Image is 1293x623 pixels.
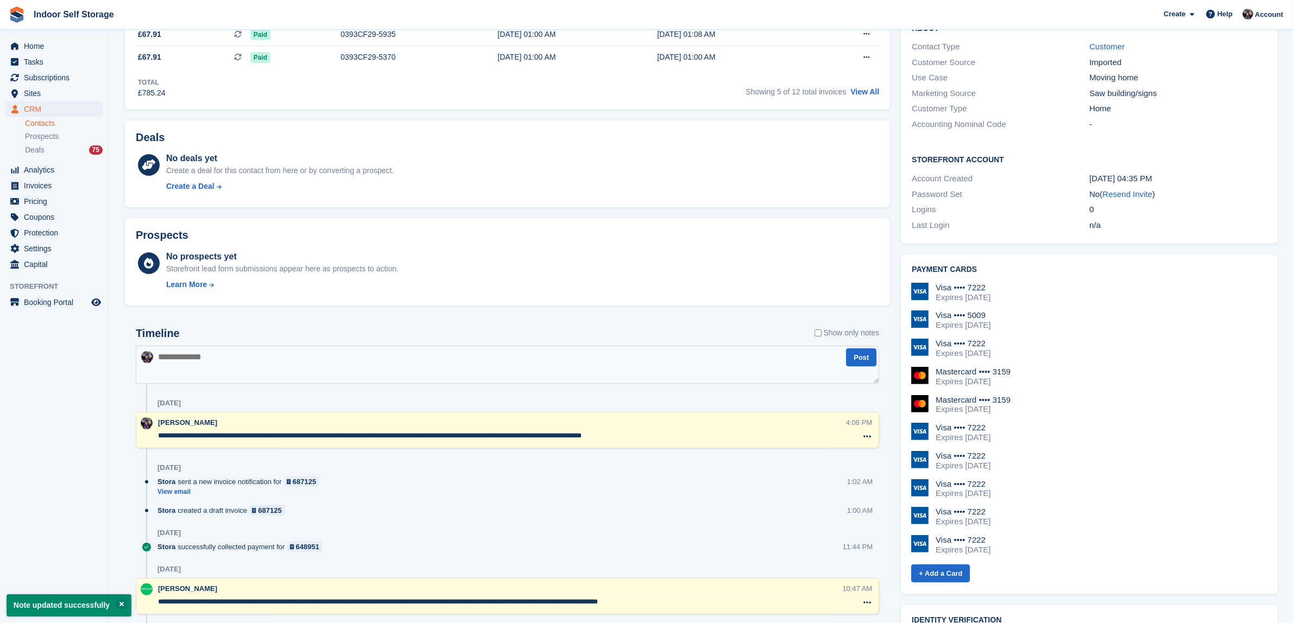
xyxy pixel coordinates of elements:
a: menu [5,295,103,310]
a: Create a Deal [166,181,394,192]
span: Booking Portal [24,295,89,310]
a: menu [5,194,103,209]
span: Account [1255,9,1283,20]
a: Learn More [166,279,399,290]
div: No prospects yet [166,250,399,263]
a: menu [5,86,103,101]
a: Indoor Self Storage [29,5,118,23]
a: menu [5,70,103,85]
span: Tasks [24,54,89,69]
img: Sandra Pomeroy [141,417,153,429]
div: 0393CF29-5935 [340,29,497,40]
div: 0 [1089,204,1267,216]
div: 11:44 PM [843,542,873,552]
span: Stora [157,542,175,552]
input: Show only notes [815,327,822,339]
a: Contacts [25,118,103,129]
div: Visa •••• 7222 [936,423,991,433]
div: Mastercard •••• 3159 [936,367,1011,377]
div: successfully collected payment for [157,542,327,552]
div: [DATE] [157,399,181,408]
div: Visa •••• 7222 [936,479,991,489]
a: + Add a Card [911,564,970,582]
h2: Payment cards [912,265,1267,274]
div: Create a Deal [166,181,215,192]
div: £785.24 [138,87,166,99]
div: Accounting Nominal Code [912,118,1089,131]
div: Expires [DATE] [936,517,991,526]
span: Storefront [10,281,108,292]
div: - [1089,118,1267,131]
div: 75 [89,145,103,155]
div: 4:08 PM [846,417,872,428]
div: Expires [DATE] [936,348,991,358]
span: Deals [25,145,45,155]
img: stora-icon-8386f47178a22dfd0bd8f6a31ec36ba5ce8667c1dd55bd0f319d3a0aa187defe.svg [9,7,25,23]
span: Pricing [24,194,89,209]
div: Expires [DATE] [936,545,991,555]
div: Visa •••• 7222 [936,535,991,545]
div: 10:47 AM [842,583,872,594]
a: View All [850,87,879,96]
div: Visa •••• 7222 [936,451,991,461]
h2: Timeline [136,327,180,340]
div: Visa •••• 7222 [936,507,991,517]
div: Expires [DATE] [936,320,991,330]
a: menu [5,225,103,240]
div: Saw building/signs [1089,87,1267,100]
a: menu [5,209,103,225]
div: 1:02 AM [847,476,873,487]
span: Paid [250,29,270,40]
div: sent a new invoice notification for [157,476,324,487]
a: menu [5,257,103,272]
div: Expires [DATE] [936,433,991,442]
div: 648951 [296,542,319,552]
div: Imported [1089,56,1267,69]
div: n/a [1089,219,1267,232]
div: No deals yet [166,152,394,165]
img: Visa Logo [911,535,929,552]
div: Logins [912,204,1089,216]
a: Deals 75 [25,144,103,156]
div: Marketing Source [912,87,1089,100]
span: [PERSON_NAME] [158,418,217,427]
div: [DATE] 04:35 PM [1089,173,1267,185]
a: 687125 [284,476,319,487]
span: Invoices [24,178,89,193]
img: Helen Nicholls [141,583,153,595]
div: Customer Type [912,103,1089,115]
span: Home [24,39,89,54]
h2: Storefront Account [912,154,1267,164]
div: Expires [DATE] [936,404,1011,414]
label: Show only notes [815,327,880,339]
span: Stora [157,505,175,516]
div: Total [138,78,166,87]
img: Visa Logo [911,451,929,468]
a: 648951 [287,542,323,552]
div: Expires [DATE] [936,293,991,302]
div: 687125 [293,476,316,487]
div: Mastercard •••• 3159 [936,395,1011,405]
div: created a draft invoice [157,505,290,516]
span: Capital [24,257,89,272]
span: Subscriptions [24,70,89,85]
div: Moving home [1089,72,1267,84]
div: Visa •••• 7222 [936,283,991,293]
span: Help [1218,9,1233,20]
div: 687125 [258,505,281,516]
div: [DATE] 01:00 AM [497,52,657,63]
div: Expires [DATE] [936,461,991,471]
h2: Deals [136,131,165,144]
img: Mastercard Logo [911,395,929,412]
a: menu [5,241,103,256]
span: Create [1164,9,1185,20]
a: Prospects [25,131,103,142]
span: [PERSON_NAME] [158,584,217,593]
a: Customer [1089,42,1125,51]
div: Password Set [912,188,1089,201]
div: [DATE] 01:00 AM [657,52,817,63]
a: 687125 [249,505,285,516]
img: Visa Logo [911,339,929,356]
div: [DATE] [157,529,181,537]
div: Contact Type [912,41,1089,53]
